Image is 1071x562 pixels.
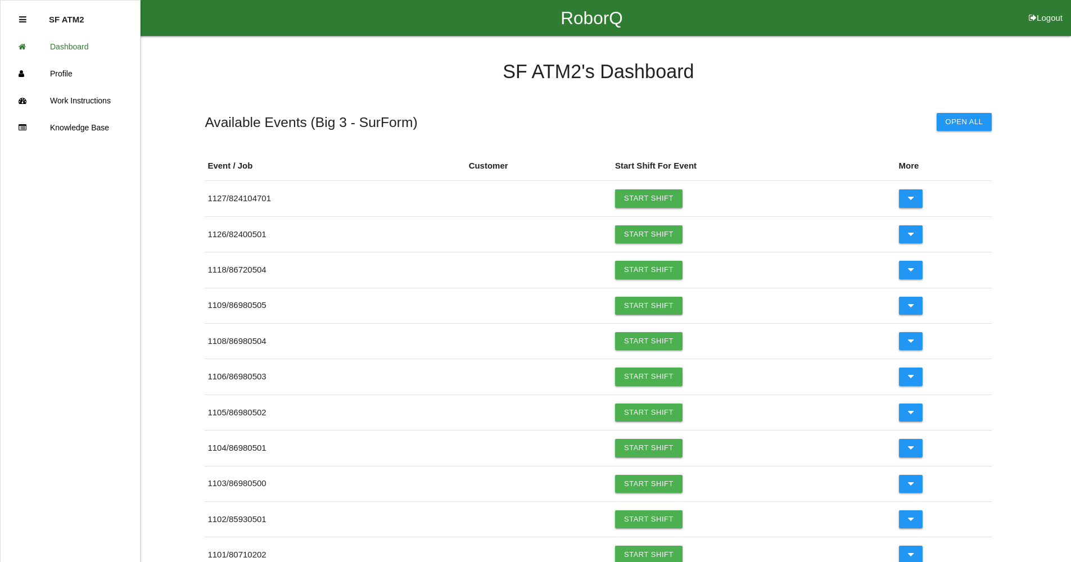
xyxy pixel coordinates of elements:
a: Start Shift [615,261,683,279]
a: Start Shift [615,368,683,386]
td: 1103 / 86980500 [205,466,466,501]
td: 1109 / 86980505 [205,288,466,323]
a: Profile [1,60,140,87]
th: Event / Job [205,151,466,181]
th: More [896,151,992,181]
a: Start Shift [615,404,683,422]
div: Close [19,6,26,33]
p: SF ATM2 [49,6,84,24]
td: 1108 / 86980504 [205,323,466,359]
button: Open All [937,113,992,131]
h5: Available Events ( Big 3 - SurForm ) [205,115,417,130]
td: 1104 / 86980501 [205,430,466,466]
a: Start Shift [615,475,683,493]
th: Customer [466,151,612,181]
td: 1127 / 824104701 [205,181,466,216]
a: Start Shift [615,439,683,457]
a: Work Instructions [1,87,140,114]
a: Knowledge Base [1,114,140,141]
a: Start Shift [615,510,683,528]
th: Start Shift For Event [612,151,896,181]
a: Start Shift [615,297,683,315]
td: 1106 / 86980503 [205,359,466,395]
a: Start Shift [615,225,683,243]
a: Start Shift [615,189,683,207]
a: Start Shift [615,332,683,350]
td: 1126 / 82400501 [205,216,466,252]
td: 1105 / 86980502 [205,395,466,430]
td: 1118 / 86720504 [205,252,466,288]
td: 1102 / 85930501 [205,501,466,537]
h4: SF ATM2 's Dashboard [205,61,992,83]
a: Dashboard [1,33,140,60]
